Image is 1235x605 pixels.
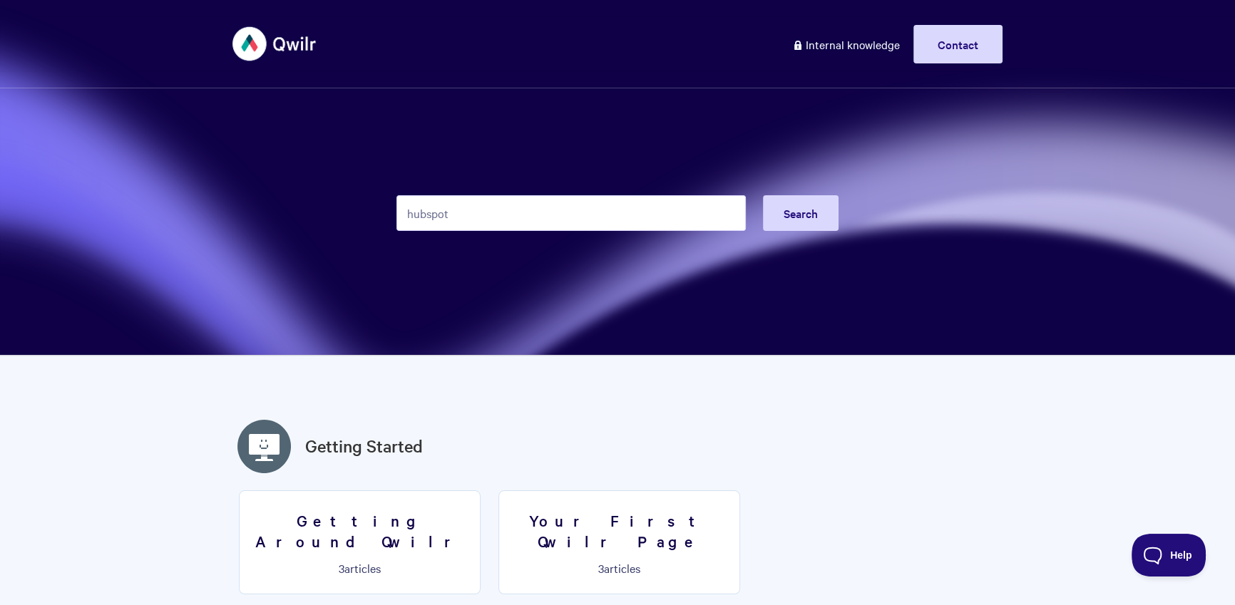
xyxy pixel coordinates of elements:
a: Internal knowledge [782,25,911,63]
input: Search the knowledge base [396,195,746,231]
iframe: Toggle Customer Support [1132,534,1206,576]
img: Qwilr Help Center [232,17,317,71]
a: Getting Started [305,433,423,459]
p: articles [248,562,471,574]
a: Getting Around Qwilr 3articles [239,490,481,594]
h3: Your First Qwilr Page [508,510,731,551]
a: Your First Qwilr Page 3articles [498,490,740,594]
span: 3 [339,560,344,576]
span: Search [784,205,818,221]
button: Search [763,195,839,231]
span: 3 [598,560,604,576]
h3: Getting Around Qwilr [248,510,471,551]
p: articles [508,562,731,574]
a: Contact [913,25,1003,63]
